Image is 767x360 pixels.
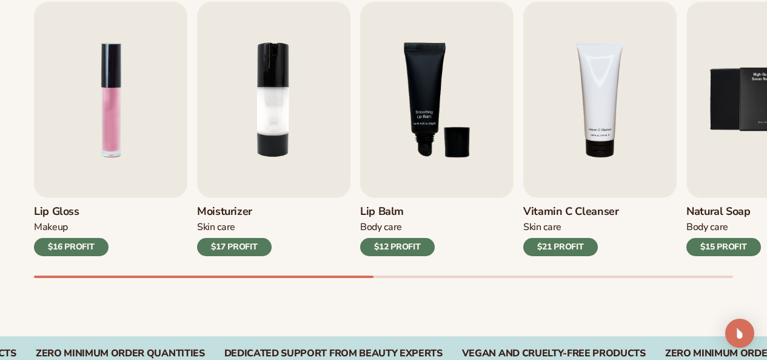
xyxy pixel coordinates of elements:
[36,348,205,359] div: ZERO MINIMUM ORDER QUANTITIES
[197,221,272,234] div: Skin Care
[523,238,598,256] div: $21 PROFIT
[686,238,761,256] div: $15 PROFIT
[34,221,109,234] div: Makeup
[725,319,754,348] div: Open Intercom Messenger
[523,221,619,234] div: Skin Care
[462,348,646,359] div: Vegan and Cruelty-Free Products
[523,2,677,256] a: 4 / 9
[34,238,109,256] div: $16 PROFIT
[523,205,619,219] h3: Vitamin C Cleanser
[360,221,435,234] div: Body Care
[224,348,443,359] div: DEDICATED SUPPORT FROM BEAUTY EXPERTS
[360,238,435,256] div: $12 PROFIT
[34,205,109,219] h3: Lip Gloss
[360,2,514,256] a: 3 / 9
[360,205,435,219] h3: Lip Balm
[197,205,272,219] h3: Moisturizer
[686,205,761,219] h3: Natural Soap
[197,238,272,256] div: $17 PROFIT
[34,2,187,256] a: 1 / 9
[197,2,350,256] a: 2 / 9
[686,221,761,234] div: Body Care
